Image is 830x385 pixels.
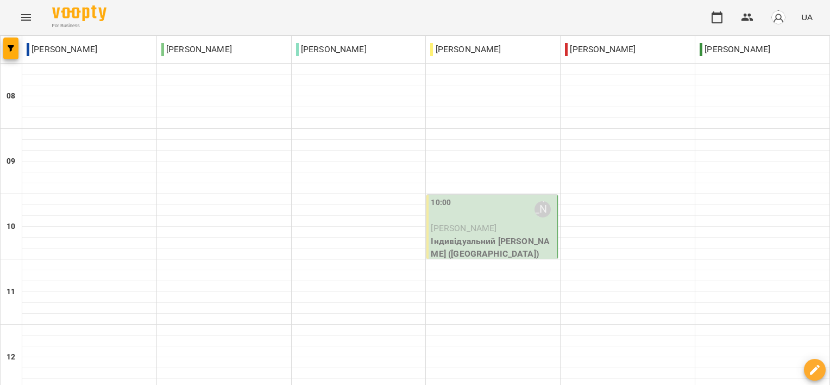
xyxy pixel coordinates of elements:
h6: 09 [7,156,15,167]
p: Індивідуальний [PERSON_NAME] ([GEOGRAPHIC_DATA]) [431,235,555,260]
p: [PERSON_NAME] [430,43,501,56]
h6: 11 [7,286,15,298]
span: For Business [52,22,106,29]
h6: 12 [7,351,15,363]
h6: 10 [7,221,15,233]
h6: 08 [7,90,15,102]
span: UA [801,11,813,23]
p: [PERSON_NAME] [161,43,232,56]
button: Menu [13,4,39,30]
img: Voopty Logo [52,5,106,21]
label: 10:00 [431,197,451,209]
p: [PERSON_NAME] [27,43,97,56]
button: UA [797,7,817,27]
p: [PERSON_NAME] [565,43,636,56]
p: [PERSON_NAME] [296,43,367,56]
div: Вікторія Чорна [535,201,551,218]
img: avatar_s.png [771,10,786,25]
span: [PERSON_NAME] [431,223,496,233]
p: [PERSON_NAME] [700,43,770,56]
